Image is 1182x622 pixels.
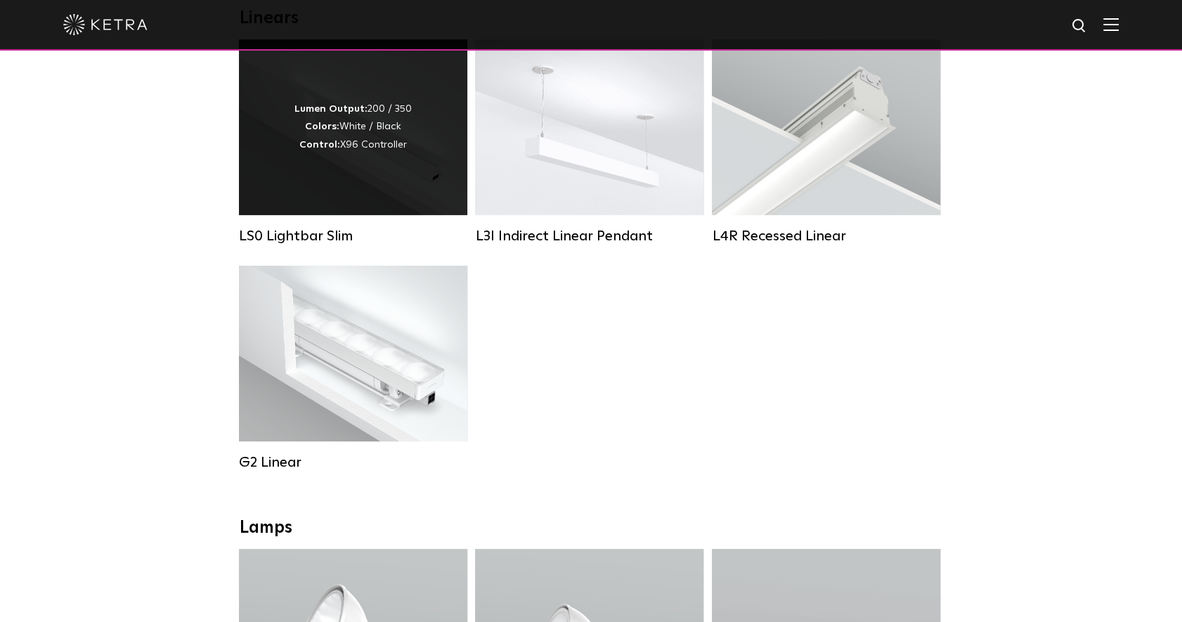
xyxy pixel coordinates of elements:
div: G2 Linear [239,454,467,471]
div: Lamps [240,518,942,538]
div: LS0 Lightbar Slim [239,228,467,245]
a: L3I Indirect Linear Pendant Lumen Output:400 / 600 / 800 / 1000Housing Colors:White / BlackContro... [475,39,703,245]
div: 200 / 350 White / Black X96 Controller [294,101,412,154]
a: G2 Linear Lumen Output:400 / 700 / 1000Colors:WhiteBeam Angles:Flood / [GEOGRAPHIC_DATA] / Narrow... [239,266,467,471]
div: L4R Recessed Linear [712,228,940,245]
img: search icon [1071,18,1089,35]
div: L3I Indirect Linear Pendant [475,228,703,245]
strong: Lumen Output: [294,104,368,114]
img: Hamburger%20Nav.svg [1103,18,1119,31]
strong: Colors: [305,122,339,131]
img: ketra-logo-2019-white [63,14,148,35]
strong: Control: [299,140,340,150]
a: LS0 Lightbar Slim Lumen Output:200 / 350Colors:White / BlackControl:X96 Controller [239,39,467,245]
a: L4R Recessed Linear Lumen Output:400 / 600 / 800 / 1000Colors:White / BlackControl:Lutron Clear C... [712,39,940,245]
